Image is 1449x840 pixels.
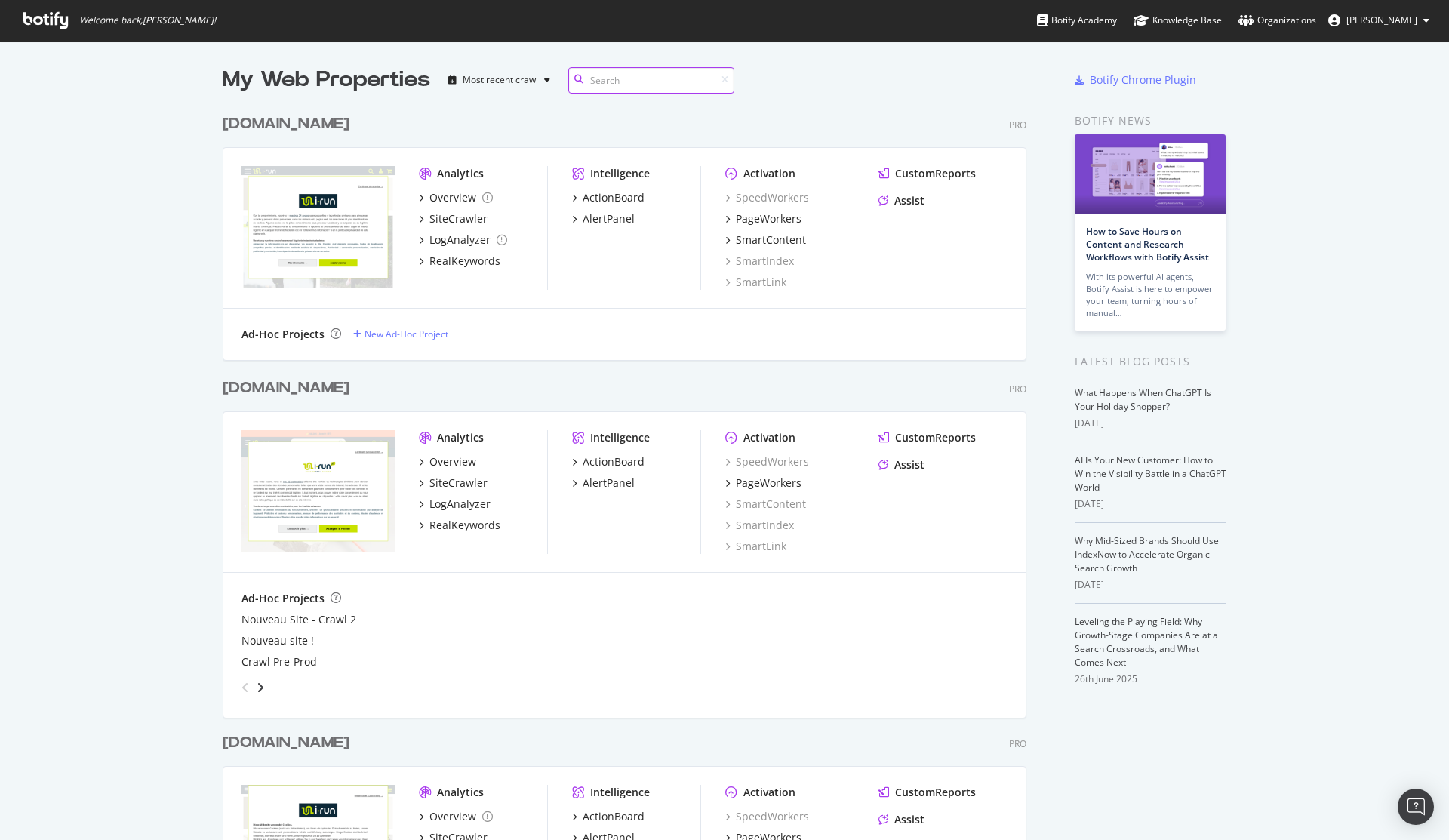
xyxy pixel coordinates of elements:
div: Analytics [437,430,484,445]
button: [PERSON_NAME] [1316,8,1441,32]
a: Overview [419,190,493,205]
a: [DOMAIN_NAME] [223,732,355,754]
a: SpeedWorkers [725,454,809,469]
div: LogAnalyzer [429,232,491,248]
div: Assist [894,812,924,827]
span: Welcome back, [PERSON_NAME] ! [79,14,216,26]
div: Intelligence [590,166,650,181]
a: Assist [878,457,924,472]
div: [DOMAIN_NAME] [223,377,349,399]
div: PageWorkers [736,475,801,491]
div: Intelligence [590,430,650,445]
a: SmartIndex [725,254,794,269]
div: AlertPanel [583,475,635,491]
a: ActionBoard [572,454,645,469]
div: Pro [1009,118,1026,131]
div: New Ad-Hoc Project [365,328,448,340]
a: Nouveau site ! [241,633,314,648]
a: CustomReports [878,785,976,800]
a: PageWorkers [725,211,801,226]
div: [DATE] [1075,497,1226,511]
div: Ad-Hoc Projects [241,327,325,342]
a: Why Mid-Sized Brands Should Use IndexNow to Accelerate Organic Search Growth [1075,534,1219,574]
div: With its powerful AI agents, Botify Assist is here to empower your team, turning hours of manual… [1086,271,1214,319]
a: [DOMAIN_NAME] [223,113,355,135]
div: Open Intercom Messenger [1398,789,1434,825]
div: Ad-Hoc Projects [241,591,325,606]
div: AlertPanel [583,211,635,226]
div: SiteCrawler [429,211,488,226]
a: How to Save Hours on Content and Research Workflows with Botify Assist [1086,225,1209,263]
div: Activation [743,166,795,181]
a: Overview [419,809,493,824]
div: Knowledge Base [1134,13,1222,28]
a: CustomReports [878,166,976,181]
div: RealKeywords [429,254,500,269]
div: Analytics [437,166,484,181]
div: ActionBoard [583,190,645,205]
a: SmartLink [725,539,786,554]
div: Overview [429,190,476,205]
a: RealKeywords [419,518,500,533]
div: CustomReports [895,785,976,800]
div: CustomReports [895,166,976,181]
a: LogAnalyzer [419,232,507,248]
div: Botify Chrome Plugin [1090,72,1196,88]
div: SiteCrawler [429,475,488,491]
a: AlertPanel [572,211,635,226]
a: Leveling the Playing Field: Why Growth-Stage Companies Are at a Search Crossroads, and What Comes... [1075,615,1218,669]
div: 26th June 2025 [1075,672,1226,686]
a: ActionBoard [572,809,645,824]
div: Pro [1009,737,1026,750]
span: joanna duchesne [1346,14,1417,26]
a: CustomReports [878,430,976,445]
div: Activation [743,785,795,800]
div: Assist [894,457,924,472]
img: i-run.fr [241,430,395,552]
a: AI Is Your New Customer: How to Win the Visibility Battle in a ChatGPT World [1075,454,1226,494]
a: SmartContent [725,497,806,512]
a: What Happens When ChatGPT Is Your Holiday Shopper? [1075,386,1211,413]
a: SmartContent [725,232,806,248]
a: Nouveau Site - Crawl 2 [241,612,356,627]
a: RealKeywords [419,254,500,269]
a: SmartLink [725,275,786,290]
div: ActionBoard [583,454,645,469]
a: Botify Chrome Plugin [1075,72,1196,88]
div: Latest Blog Posts [1075,353,1226,370]
a: SpeedWorkers [725,809,809,824]
a: [DOMAIN_NAME] [223,377,355,399]
a: AlertPanel [572,475,635,491]
img: i-run.es [241,166,395,288]
div: Overview [429,809,476,824]
div: LogAnalyzer [429,497,491,512]
div: ActionBoard [583,809,645,824]
a: SiteCrawler [419,475,488,491]
a: PageWorkers [725,475,801,491]
div: angle-right [255,680,266,695]
div: Most recent crawl [463,75,538,85]
a: SpeedWorkers [725,190,809,205]
a: Assist [878,193,924,208]
div: My Web Properties [223,65,430,95]
a: Crawl Pre-Prod [241,654,317,669]
img: How to Save Hours on Content and Research Workflows with Botify Assist [1075,134,1226,214]
a: New Ad-Hoc Project [353,328,448,340]
div: Assist [894,193,924,208]
div: Organizations [1238,13,1316,28]
div: Botify news [1075,112,1226,129]
div: [DATE] [1075,578,1226,592]
a: Assist [878,812,924,827]
div: Overview [429,454,476,469]
a: LogAnalyzer [419,497,491,512]
a: SmartIndex [725,518,794,533]
div: Pro [1009,383,1026,395]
